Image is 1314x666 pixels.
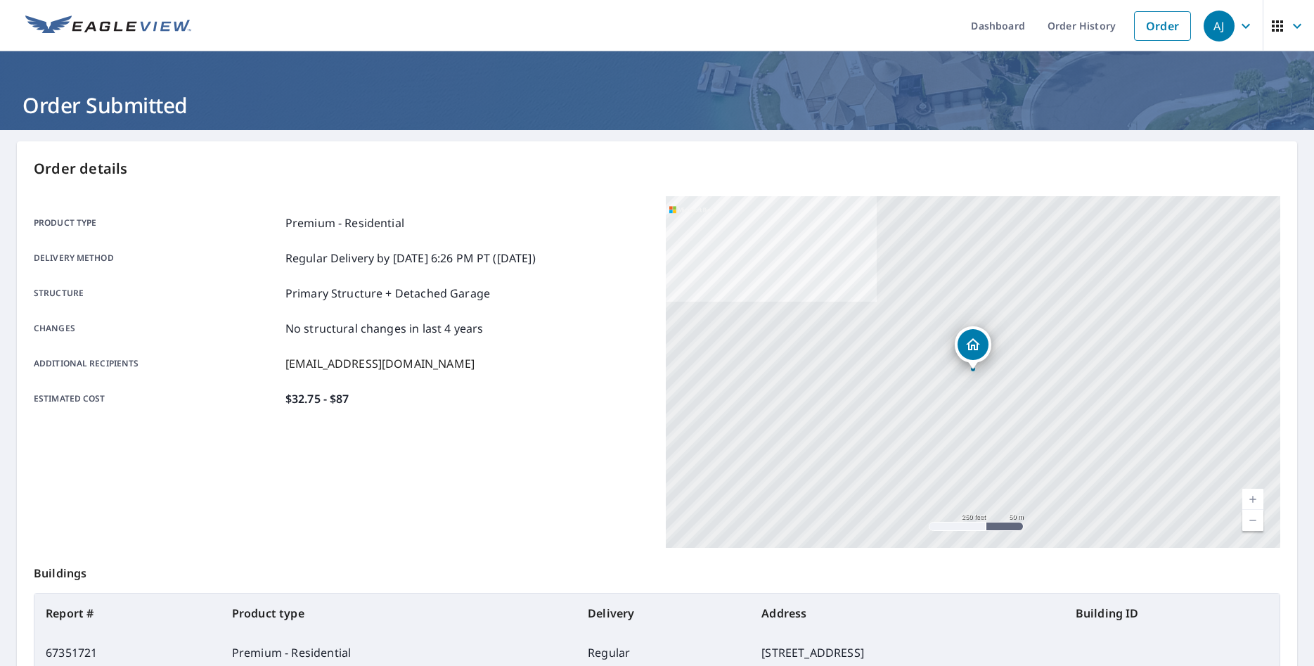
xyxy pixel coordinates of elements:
th: Building ID [1064,594,1280,633]
p: Product type [34,214,280,231]
p: Structure [34,285,280,302]
p: Delivery method [34,250,280,267]
div: Dropped pin, building 1, Residential property, 3364 Shetland Way Clarksville, TN 37043 [955,326,991,370]
a: Current Level 17, Zoom In [1242,489,1263,510]
th: Delivery [577,594,750,633]
p: Buildings [34,548,1280,593]
p: Changes [34,320,280,337]
p: Regular Delivery by [DATE] 6:26 PM PT ([DATE]) [285,250,536,267]
div: AJ [1204,11,1235,41]
p: Primary Structure + Detached Garage [285,285,490,302]
p: $32.75 - $87 [285,390,349,407]
p: No structural changes in last 4 years [285,320,484,337]
a: Order [1134,11,1191,41]
th: Product type [221,594,577,633]
p: Premium - Residential [285,214,404,231]
p: [EMAIL_ADDRESS][DOMAIN_NAME] [285,355,475,372]
img: EV Logo [25,15,191,37]
th: Report # [34,594,221,633]
p: Additional recipients [34,355,280,372]
p: Estimated cost [34,390,280,407]
h1: Order Submitted [17,91,1297,120]
th: Address [750,594,1064,633]
p: Order details [34,158,1280,179]
a: Current Level 17, Zoom Out [1242,510,1263,531]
